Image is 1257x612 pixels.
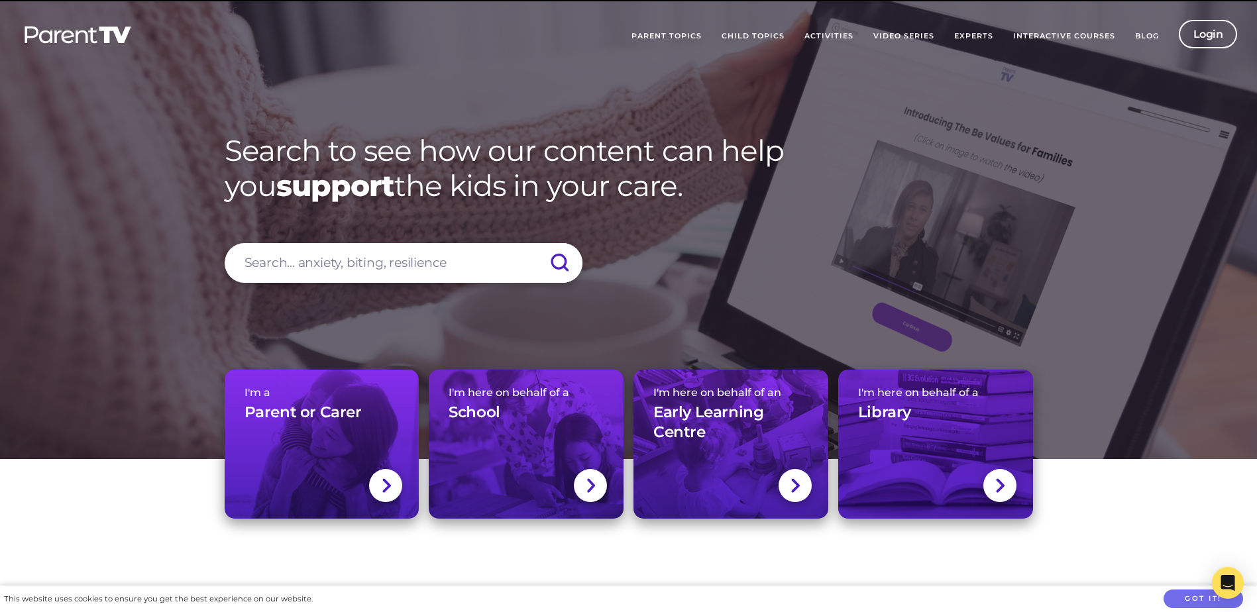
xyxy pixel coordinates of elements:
h3: Library [858,403,911,423]
img: svg+xml;base64,PHN2ZyBlbmFibGUtYmFja2dyb3VuZD0ibmV3IDAgMCAxNC44IDI1LjciIHZpZXdCb3g9IjAgMCAxNC44ID... [995,477,1005,494]
h3: School [449,403,500,423]
span: I'm a [245,386,400,399]
a: Video Series [863,20,944,53]
h3: Parent or Carer [245,403,362,423]
span: I'm here on behalf of an [653,386,808,399]
a: I'm aParent or Carer [225,370,419,519]
a: Parent Topics [622,20,712,53]
a: Login [1179,20,1238,48]
img: svg+xml;base64,PHN2ZyBlbmFibGUtYmFja2dyb3VuZD0ibmV3IDAgMCAxNC44IDI1LjciIHZpZXdCb3g9IjAgMCAxNC44ID... [381,477,391,494]
a: Child Topics [712,20,794,53]
div: This website uses cookies to ensure you get the best experience on our website. [4,592,313,606]
a: Interactive Courses [1003,20,1125,53]
h1: Search to see how our content can help you the kids in your care. [225,133,1033,203]
input: Submit [536,243,582,283]
img: svg+xml;base64,PHN2ZyBlbmFibGUtYmFja2dyb3VuZD0ibmV3IDAgMCAxNC44IDI1LjciIHZpZXdCb3g9IjAgMCAxNC44ID... [586,477,596,494]
h3: Early Learning Centre [653,403,808,442]
span: I'm here on behalf of a [858,386,1013,399]
img: svg+xml;base64,PHN2ZyBlbmFibGUtYmFja2dyb3VuZD0ibmV3IDAgMCAxNC44IDI1LjciIHZpZXdCb3g9IjAgMCAxNC44ID... [790,477,800,494]
strong: support [276,168,394,203]
a: I'm here on behalf of anEarly Learning Centre [633,370,828,519]
a: I'm here on behalf of aLibrary [838,370,1033,519]
div: Open Intercom Messenger [1212,567,1244,599]
button: Got it! [1164,589,1243,609]
input: Search... anxiety, biting, resilience [225,243,582,283]
img: parenttv-logo-white.4c85aaf.svg [23,25,133,44]
a: Activities [794,20,863,53]
a: Experts [944,20,1003,53]
a: Blog [1125,20,1169,53]
span: I'm here on behalf of a [449,386,604,399]
a: I'm here on behalf of aSchool [429,370,624,519]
